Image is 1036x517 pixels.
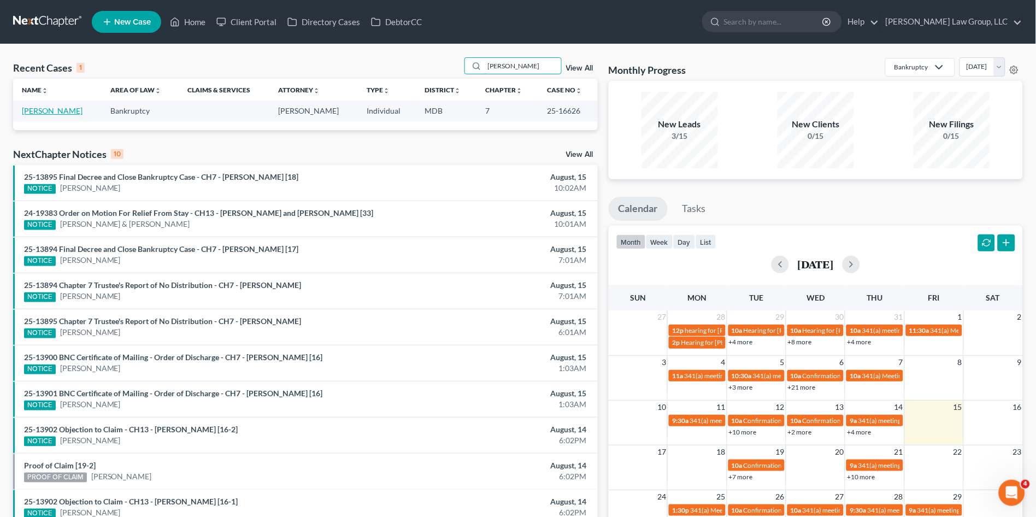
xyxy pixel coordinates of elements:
[838,356,845,369] span: 6
[893,490,904,503] span: 28
[407,424,587,435] div: August, 14
[894,62,928,72] div: Bankruptcy
[672,326,684,334] span: 12p
[24,365,56,374] div: NOTICE
[630,293,646,302] span: Sun
[778,118,854,131] div: New Clients
[847,338,871,346] a: +4 more
[685,326,769,334] span: hearing for [PERSON_NAME]
[91,471,152,482] a: [PERSON_NAME]
[744,326,829,334] span: Hearing for [PERSON_NAME]
[732,416,743,425] span: 10a
[775,445,786,459] span: 19
[690,506,796,514] span: 341(a) Meeting for [PERSON_NAME]
[656,401,667,414] span: 10
[928,293,940,302] span: Fri
[850,416,857,425] span: 9a
[616,234,646,249] button: month
[656,445,667,459] span: 17
[673,197,716,221] a: Tasks
[952,445,963,459] span: 22
[1016,356,1023,369] span: 9
[716,445,727,459] span: 18
[24,473,87,483] div: PROOF OF CLAIM
[407,219,587,230] div: 10:01AM
[575,87,582,94] i: unfold_more
[1012,401,1023,414] span: 16
[952,401,963,414] span: 15
[803,326,888,334] span: Hearing for [PERSON_NAME]
[729,428,757,436] a: +10 more
[60,291,121,302] a: [PERSON_NAME]
[672,506,689,514] span: 1:30p
[867,293,883,302] span: Thu
[999,480,1025,506] iframe: Intercom live chat
[547,86,582,94] a: Case Nounfold_more
[803,416,927,425] span: Confirmation hearing for [PERSON_NAME]
[416,101,476,121] td: MDB
[211,12,282,32] a: Client Portal
[454,87,461,94] i: unfold_more
[834,490,845,503] span: 27
[893,310,904,324] span: 31
[60,435,121,446] a: [PERSON_NAME]
[775,401,786,414] span: 12
[779,356,786,369] span: 5
[909,326,929,334] span: 11:30a
[60,219,190,230] a: [PERSON_NAME] & [PERSON_NAME]
[13,61,85,74] div: Recent Cases
[407,172,587,183] div: August, 15
[672,372,683,380] span: 11a
[898,356,904,369] span: 7
[716,401,727,414] span: 11
[957,310,963,324] span: 1
[656,490,667,503] span: 24
[164,12,211,32] a: Home
[791,372,802,380] span: 10a
[696,234,716,249] button: list
[862,372,968,380] span: 341(a) Meeting for [PERSON_NAME]
[24,437,56,446] div: NOTICE
[732,372,752,380] span: 10:30a
[684,372,790,380] span: 341(a) meeting for [PERSON_NAME]
[729,383,753,391] a: +3 more
[407,460,587,471] div: August, 14
[60,255,121,266] a: [PERSON_NAME]
[744,461,868,469] span: Confirmation hearing for [PERSON_NAME]
[688,293,707,302] span: Mon
[957,356,963,369] span: 8
[516,87,522,94] i: unfold_more
[843,12,879,32] a: Help
[641,118,718,131] div: New Leads
[791,416,802,425] span: 10a
[24,280,301,290] a: 25-13894 Chapter 7 Trustee's Report of No Distribution - CH7 - [PERSON_NAME]
[407,388,587,399] div: August, 15
[24,184,56,194] div: NOTICE
[749,293,763,302] span: Tue
[690,416,905,425] span: 341(a) meeting for [PERSON_NAME] & [PERSON_NAME] [PERSON_NAME]
[24,461,96,470] a: Proof of Claim [19-2]
[732,506,743,514] span: 10a
[407,291,587,302] div: 7:01AM
[681,338,766,346] span: Hearing for [PERSON_NAME]
[24,352,322,362] a: 25-13900 BNC Certificate of Mailing - Order of Discharge - CH7 - [PERSON_NAME] [16]
[952,490,963,503] span: 29
[788,383,816,391] a: +21 more
[753,372,858,380] span: 341(a) meeting for [PERSON_NAME]
[24,292,56,302] div: NOTICE
[24,208,373,218] a: 24-19383 Order on Motion For Relief From Stay - CH13 - [PERSON_NAME] and [PERSON_NAME] [33]
[407,363,587,374] div: 1:03AM
[476,101,538,121] td: 7
[850,372,861,380] span: 10a
[407,208,587,219] div: August, 15
[24,316,301,326] a: 25-13895 Chapter 7 Trustee's Report of No Distribution - CH7 - [PERSON_NAME]
[24,497,238,506] a: 25-13902 Objection to Claim - CH13 - [PERSON_NAME] [16-1]
[110,86,161,94] a: Area of Lawunfold_more
[407,435,587,446] div: 6:02PM
[656,310,667,324] span: 27
[538,101,598,121] td: 25-16626
[407,280,587,291] div: August, 15
[24,389,322,398] a: 25-13901 BNC Certificate of Mailing - Order of Discharge - CH7 - [PERSON_NAME] [16]
[744,506,868,514] span: Confirmation hearing for [PERSON_NAME]
[24,256,56,266] div: NOTICE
